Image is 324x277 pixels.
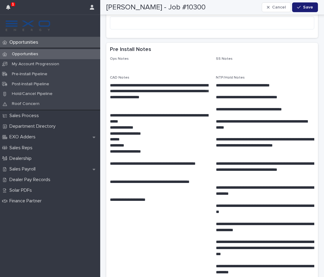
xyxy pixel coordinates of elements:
img: FKS5r6ZBThi8E5hshIGi [5,20,51,32]
p: Post-Install Pipeline [7,82,54,87]
p: Opportunities [7,52,43,57]
p: Sales Reps [7,145,37,151]
p: Pre-Install Pipeline [7,72,52,77]
p: Opportunities [7,39,43,45]
p: Hold/Cancel Pipeline [7,91,57,96]
p: Dealer Pay Records [7,177,55,183]
p: 1 [12,2,14,6]
span: NTP/Hold Notes [216,76,245,79]
p: Sales Payroll [7,166,40,172]
span: CAD Notes [110,76,129,79]
p: My Account Progression [7,62,64,67]
p: Finance Partner [7,198,46,204]
p: EXO Adders [7,134,40,140]
p: Department Directory [7,123,60,129]
p: Solar PDFs [7,187,37,193]
span: SS Notes [216,57,233,61]
span: Save [303,5,313,9]
div: 1 [6,4,14,15]
h2: Pre Install Notes [110,46,151,53]
button: Save [292,2,318,12]
span: Cancel [272,5,286,9]
h2: [PERSON_NAME] - Job #10300 [106,3,206,12]
button: Cancel [262,2,291,12]
p: Dealership [7,156,36,161]
span: Ops Notes [110,57,129,61]
p: Roof Concern [7,101,44,106]
p: Sales Process [7,113,44,119]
